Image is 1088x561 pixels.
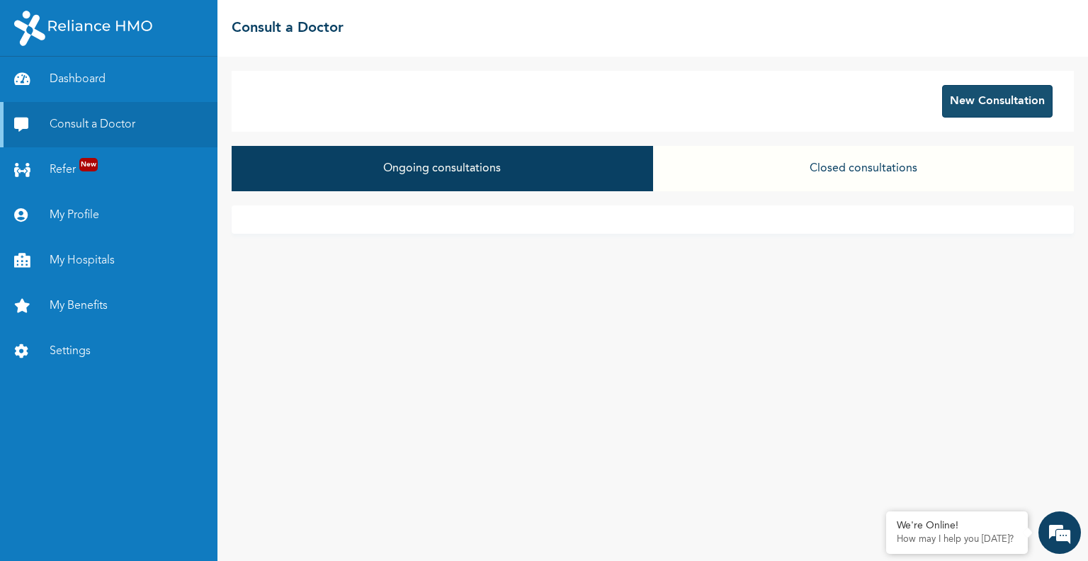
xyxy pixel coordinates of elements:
[79,158,98,171] span: New
[14,11,152,46] img: RelianceHMO's Logo
[653,146,1074,191] button: Closed consultations
[232,146,652,191] button: Ongoing consultations
[232,18,344,39] h2: Consult a Doctor
[897,534,1017,545] p: How may I help you today?
[139,480,271,524] div: FAQs
[232,7,266,41] div: Minimize live chat window
[7,505,139,515] span: Conversation
[74,79,238,98] div: Chat with us now
[897,520,1017,532] div: We're Online!
[26,71,57,106] img: d_794563401_company_1708531726252_794563401
[82,200,195,344] span: We're online!
[942,85,1053,118] button: New Consultation
[7,431,270,480] textarea: Type your message and hit 'Enter'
